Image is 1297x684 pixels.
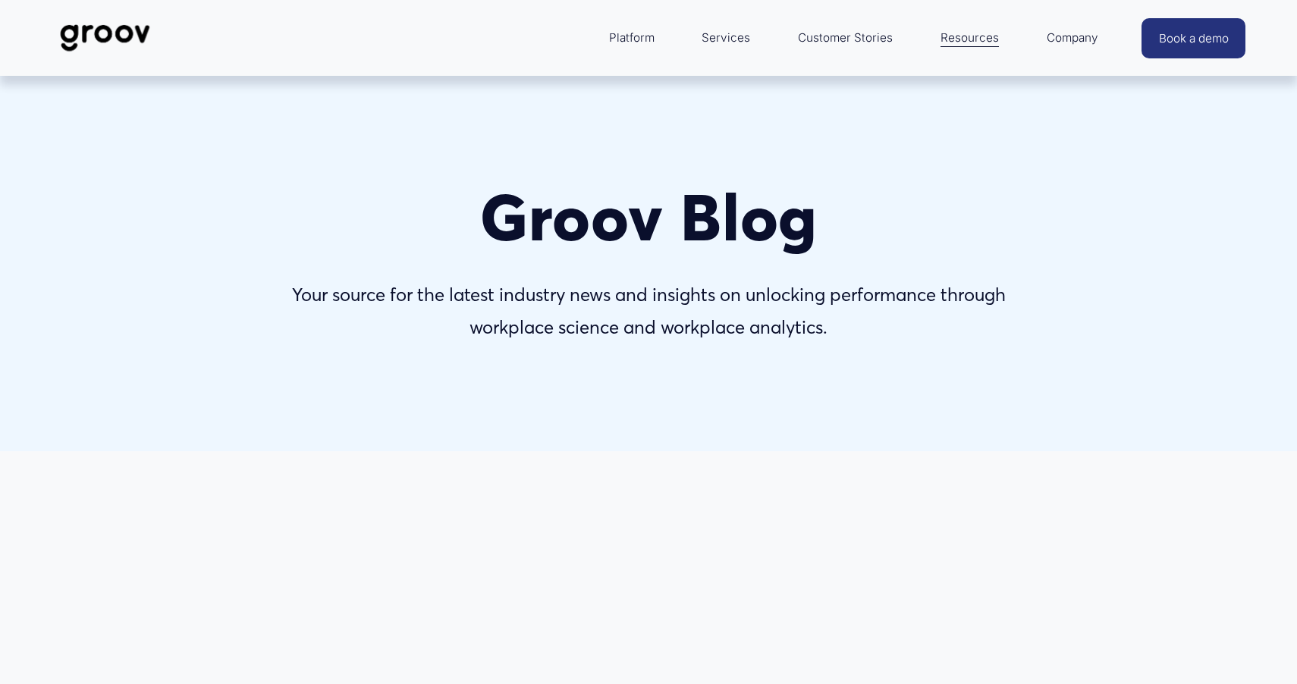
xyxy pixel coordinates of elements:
[933,20,1007,56] a: folder dropdown
[790,20,900,56] a: Customer Stories
[1039,20,1106,56] a: folder dropdown
[609,27,655,49] span: Platform
[52,13,159,63] img: Groov | Workplace Science Platform | Unlock Performance | Drive Results
[1047,27,1098,49] span: Company
[252,279,1045,344] p: Your source for the latest industry news and insights on unlocking performance through workplace ...
[941,27,999,49] span: Resources
[1142,18,1245,58] a: Book a demo
[252,183,1045,253] h1: Groov Blog
[694,20,758,56] a: Services
[601,20,662,56] a: folder dropdown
